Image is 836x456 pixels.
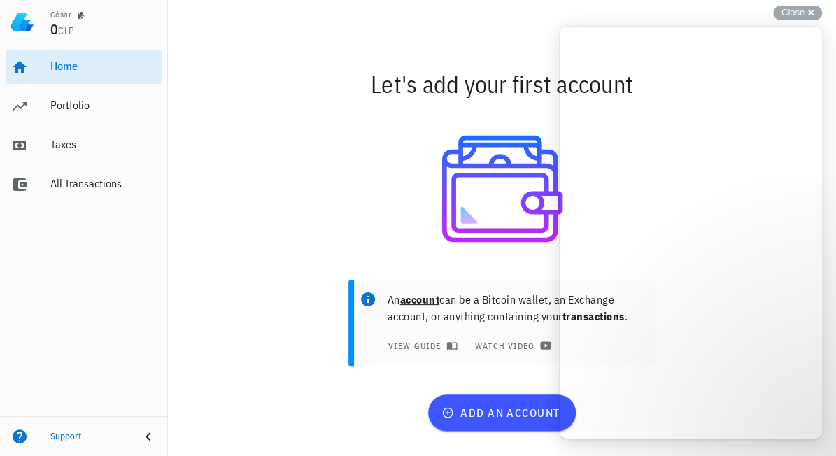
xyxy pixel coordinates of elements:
a: Portfolio [6,90,162,123]
span: add an account [444,406,560,420]
div: avatar [797,11,819,34]
b: account [400,292,440,306]
span: 0 [50,20,58,38]
a: Taxes [6,129,162,162]
button: view guide [379,336,464,355]
a: watch video [466,336,558,355]
div: César [50,9,71,20]
span: view guide [388,340,455,351]
a: All Transactions [6,168,162,201]
p: An can be a Bitcoin wallet, an Exchange account, or anything containing your . [388,291,645,325]
div: All Transactions [50,177,157,190]
div: Taxes [50,138,157,151]
span: watch video [474,340,548,351]
button: add an account [428,394,576,431]
div: Home [50,59,157,73]
div: Portfolio [50,99,157,112]
div: Support [50,431,129,442]
img: LedgiFi [11,11,34,34]
div: Let's add your first account [168,62,836,106]
button: Close [773,6,822,20]
a: Home [6,50,162,84]
span: Close [781,7,805,17]
iframe: Help Scout Beacon - Live Chat, Contact Form, and Knowledge Base [560,27,822,439]
span: CLP [58,24,74,37]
